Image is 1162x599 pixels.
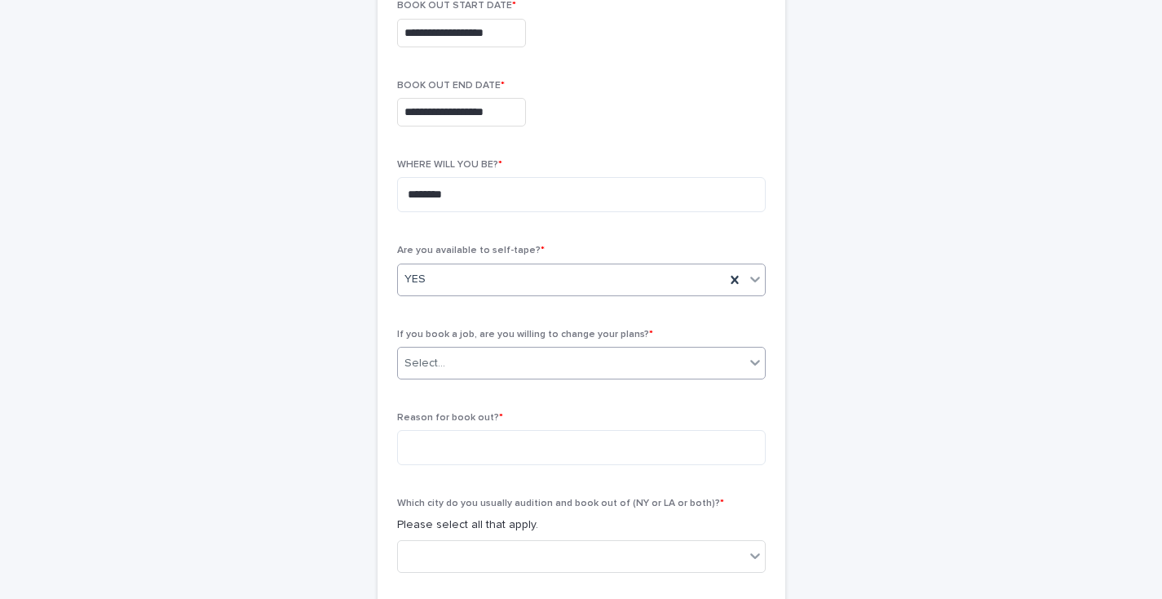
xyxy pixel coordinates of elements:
span: If you book a job, are you willing to change your plans? [397,330,653,339]
span: YES [404,271,426,288]
p: Please select all that apply. [397,517,766,534]
span: Are you available to self-tape? [397,246,545,255]
span: WHERE WILL YOU BE? [397,160,502,170]
span: Reason for book out? [397,413,503,423]
div: Select... [404,355,445,372]
span: Which city do you usually audition and book out of (NY or LA or both)? [397,499,724,508]
span: BOOK OUT START DATE [397,1,516,11]
span: BOOK OUT END DATE [397,81,505,91]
